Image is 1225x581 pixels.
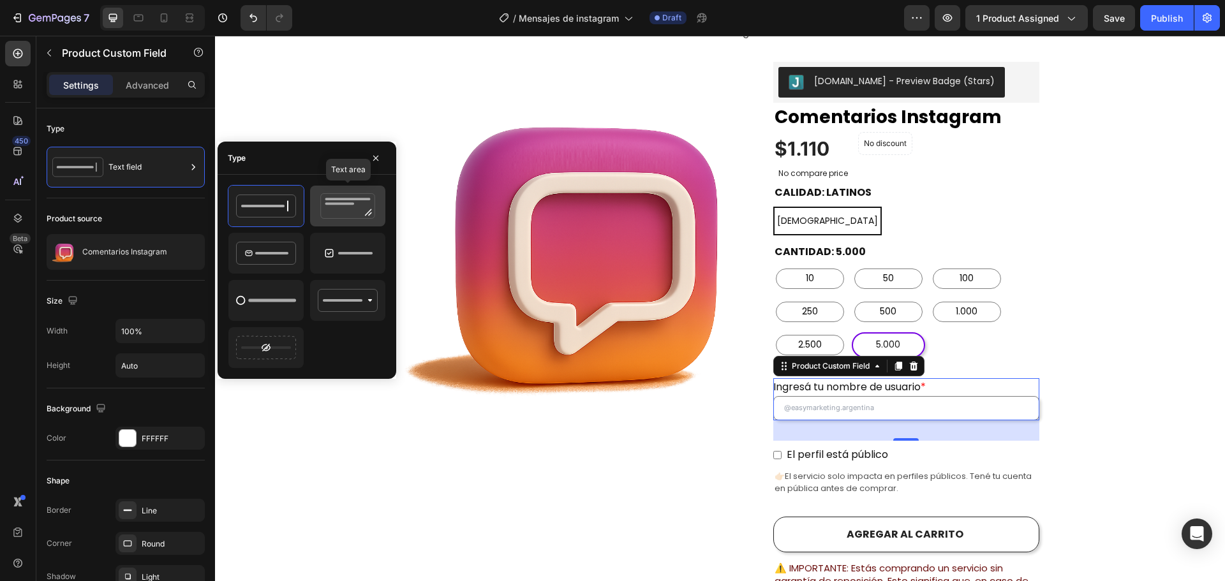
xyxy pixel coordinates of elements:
span: / [513,11,516,25]
a: Comentarios Instagram [558,67,824,96]
span: Save [1104,13,1125,24]
button: Publish [1140,5,1194,31]
div: Round [142,538,202,550]
p: Settings [63,78,99,92]
label: El perfil está público [567,405,678,434]
p: No discount [649,102,692,114]
div: [DOMAIN_NAME] - Preview Badge (Stars) [599,39,780,52]
span: 100 [742,235,761,251]
p: Comentarios Instagram [82,247,167,256]
button: 7 [5,5,95,31]
div: Publish [1151,11,1183,25]
div: Text field [108,152,186,182]
div: Width [47,325,68,337]
input: Auto [116,320,204,342]
div: FFFFFF [142,433,202,445]
legend: CANTIDAD: 5.000 [558,207,652,225]
button: AGREGAR AL CARRITO [558,481,824,517]
button: Save [1093,5,1135,31]
legend: CALIDAD: LATINOS [558,148,658,166]
label: Ingresá tu nombre de usuario [558,344,711,358]
span: 1.000 [738,268,765,284]
span: 1 product assigned [976,11,1059,25]
div: $1.110 [558,98,638,129]
p: Product Custom Field [62,45,170,61]
span: Draft [662,12,681,24]
span: 50 [665,235,681,251]
span: 10 [588,235,602,251]
span: Mensajes de instagram [519,11,619,25]
div: Open Intercom Messenger [1182,518,1212,549]
div: Beta [10,233,31,244]
span: 2.500 [581,301,609,317]
div: Type [228,152,246,164]
div: Size [47,293,80,310]
input: Auto [116,354,204,377]
div: AGREGAR AL CARRITO [632,491,748,506]
span: 500 [662,268,684,284]
img: product feature img [52,239,77,265]
div: Border [47,504,71,516]
div: Product Custom Field [574,325,657,336]
div: Background [47,401,108,418]
div: Color [47,432,66,444]
img: Judgeme.png [574,39,589,54]
div: Type [47,123,64,135]
input: @easymarketing.argentina [558,360,824,385]
div: Undo/Redo [241,5,292,31]
div: Height [47,360,70,371]
div: 450 [12,136,31,146]
span: 250 [584,268,605,284]
div: Shape [47,475,70,487]
span: 5.000 [658,301,688,317]
p: 7 [84,10,89,26]
div: Product source [47,213,102,224]
button: 1 product assigned [965,5,1088,31]
p: No compare price [563,134,633,142]
iframe: Design area [215,36,1225,581]
span: [DEMOGRAPHIC_DATA] [562,179,663,191]
p: Advanced [126,78,169,92]
div: Line [142,505,202,517]
div: Corner [47,538,72,549]
span: 👉🏻El servicio solo impacta en perfiles públicos. Tené tu cuenta en pública antes de comprar. [560,434,817,459]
